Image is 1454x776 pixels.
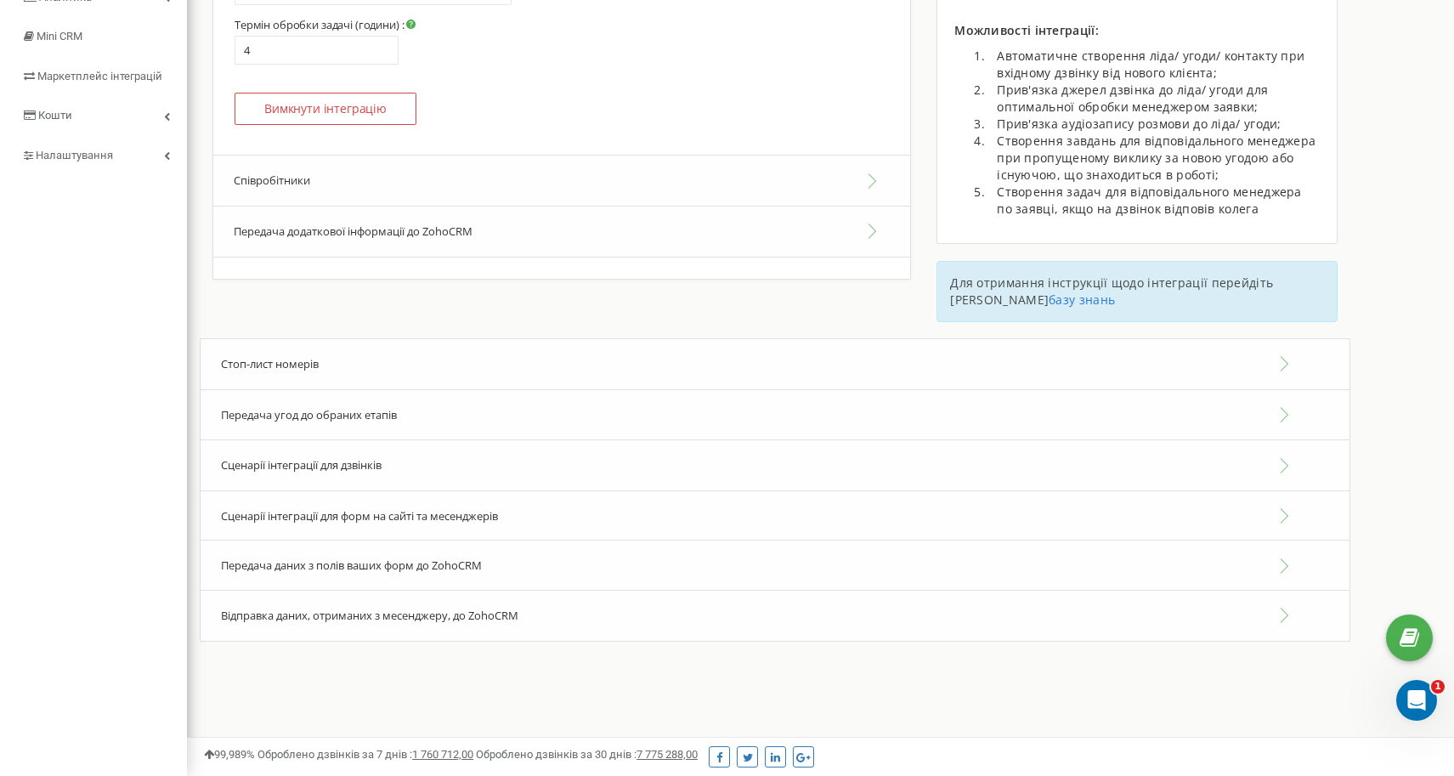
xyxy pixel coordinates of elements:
[36,149,113,161] span: Налаштування
[1431,680,1445,694] span: 1
[37,70,162,82] span: Маркетплейс інтеграцій
[1049,292,1115,308] a: базу знань
[988,116,1320,133] li: Прив'язка аудіозапису розмови до ліда/ угоди;
[257,748,473,761] span: Оброблено дзвінків за 7 днів :
[988,184,1320,218] li: Створення задач для відповідального менеджера по заявці, якщо на дзвінок відповів колега
[235,93,416,125] button: Вимкнути інтеграцію
[213,207,910,258] button: Передача додаткової інформації до ZohoCRM
[221,457,382,473] span: Сценарії інтеграції для дзвінків
[213,155,910,207] button: Співробітники
[954,22,1320,39] p: Можливості інтеграції:
[221,407,397,422] span: Передача угод до обраних етапів
[221,356,319,371] span: Стоп-лист номерів
[235,18,416,31] label: Термін обробки задачі (години) :
[38,109,72,122] span: Кошти
[988,82,1320,116] li: Прив'язка джерел дзвінка до ліда/ угоди для оптимальної обробки менеджером заявки;
[412,748,473,761] u: 1 760 712,00
[221,608,518,623] span: Відправка даних, отриманих з месенджеру, до ZohoCRM
[1396,680,1437,721] iframe: Intercom live chat
[988,133,1320,184] li: Створення завдань для відповідального менеджера при пропущеному виклику за новою угодою або існую...
[636,748,698,761] u: 7 775 288,00
[221,508,498,524] span: Сценарії інтеграції для форм на сайті та месенджерів
[988,48,1320,82] li: Автоматичне створення ліда/ угоди/ контакту при вхідному дзвінку від нового клієнта;
[476,748,698,761] span: Оброблено дзвінків за 30 днів :
[221,558,482,573] span: Передача даних з полів ваших форм до ZohoCRM
[950,275,1324,309] p: Для отримання інструкції щодо інтеграції перейдіть [PERSON_NAME]
[204,748,255,761] span: 99,989%
[37,30,82,42] span: Mini CRM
